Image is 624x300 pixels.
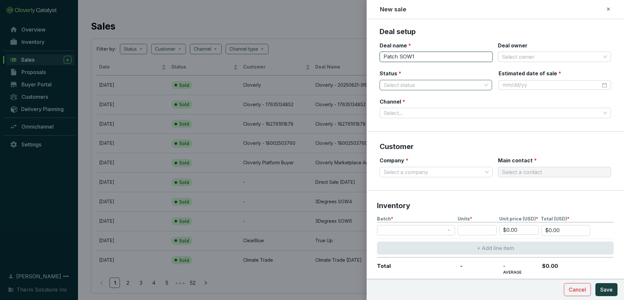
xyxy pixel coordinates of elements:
p: - [503,263,538,270]
span: Cancel [569,286,586,294]
label: Deal name [380,42,411,49]
input: mm/dd/yy [502,81,601,89]
p: Batch [377,216,455,222]
p: Total [377,263,455,275]
p: AVERAGE [503,270,538,275]
p: Inventory [377,201,614,211]
span: Total (USD) [541,216,567,222]
h2: New sale [380,5,406,14]
label: Estimated date of sale [499,70,561,77]
label: Status [380,70,401,77]
p: Customer [380,142,611,152]
p: Deal setup [380,27,611,37]
button: Cancel [564,283,591,296]
p: $0.00 [541,263,588,275]
label: Company [380,157,409,164]
span: Save [600,286,613,294]
button: + Add line item [377,242,614,255]
label: Channel [380,98,405,105]
p: Units [458,216,497,222]
button: Save [595,283,617,296]
label: Main contact [498,157,537,164]
p: - [458,263,497,275]
span: Unit price (USD) [499,216,536,222]
label: Deal owner [498,42,527,49]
